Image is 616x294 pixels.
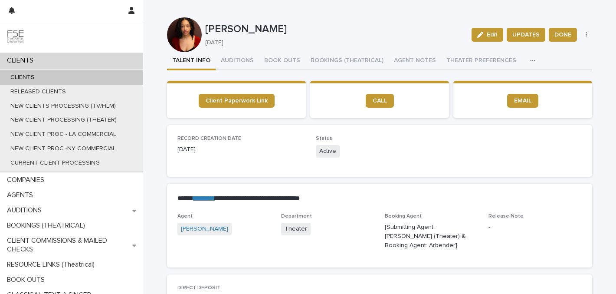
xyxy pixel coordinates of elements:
span: DONE [554,30,571,39]
p: [DATE] [177,145,305,154]
span: Client Paperwork Link [206,98,268,104]
a: CALL [366,94,394,108]
span: DIRECT DEPOSIT [177,285,220,291]
p: COMPANIES [3,176,51,184]
p: RESOURCE LINKS (Theatrical) [3,261,102,269]
span: Theater [281,223,311,235]
span: Release Note [488,214,524,219]
p: RELEASED CLIENTS [3,88,73,96]
span: Active [316,145,340,158]
button: Edit [472,28,503,42]
button: AUDITIONS [216,52,259,70]
p: AGENTS [3,191,40,199]
button: UPDATES [507,28,545,42]
span: CALL [373,98,387,104]
p: BOOKINGS (THEATRICAL) [3,221,92,230]
p: NEW CLIENT PROC -NY COMMERCIAL [3,145,123,152]
p: - [488,223,582,232]
p: CLIENT COMMISSIONS & MAILED CHECKS [3,237,132,253]
p: NEW CLIENTS PROCESSING (TV/FILM) [3,102,123,110]
p: BOOK OUTS [3,276,52,284]
span: Status [316,136,332,141]
p: [DATE] [205,39,461,46]
span: Department [281,214,312,219]
a: Client Paperwork Link [199,94,275,108]
button: AGENT NOTES [389,52,441,70]
span: UPDATES [512,30,540,39]
p: AUDITIONS [3,206,49,215]
span: Booking Agent [385,214,422,219]
button: TALENT INFO [167,52,216,70]
img: 9JgRvJ3ETPGCJDhvPVA5 [7,28,24,46]
a: EMAIL [507,94,538,108]
p: CLIENTS [3,56,40,65]
p: [Submitting Agent: [PERSON_NAME] (Theater) & Booking Agent: Arbender] [385,223,478,250]
p: [PERSON_NAME] [205,23,465,36]
button: BOOK OUTS [259,52,305,70]
span: Edit [487,32,498,38]
button: THEATER PREFERENCES [441,52,521,70]
p: NEW CLIENT PROC - LA COMMERCIAL [3,131,123,138]
span: EMAIL [514,98,531,104]
span: Agent [177,214,193,219]
p: CURRENT CLIENT PROCESSING [3,159,107,167]
p: CLIENTS [3,74,42,81]
p: NEW CLIENT PROCESSING (THEATER) [3,116,124,124]
span: RECORD CREATION DATE [177,136,241,141]
button: BOOKINGS (THEATRICAL) [305,52,389,70]
button: DONE [549,28,577,42]
a: [PERSON_NAME] [181,225,228,234]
